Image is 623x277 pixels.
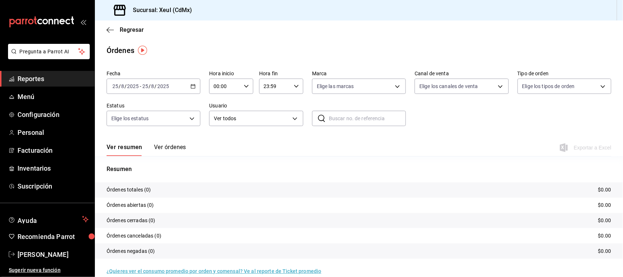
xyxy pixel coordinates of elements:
[107,71,200,76] label: Fecha
[107,247,155,255] p: Órdenes negadas (0)
[107,186,151,194] p: Órdenes totales (0)
[140,83,141,89] span: -
[151,83,155,89] input: --
[121,83,124,89] input: --
[154,144,186,156] button: Ver órdenes
[209,71,253,76] label: Hora inicio
[598,232,611,240] p: $0.00
[111,115,149,122] span: Elige los estatus
[107,201,154,209] p: Órdenes abiertas (0)
[18,128,89,137] span: Personal
[80,19,86,25] button: open_drawer_menu
[317,83,354,90] span: Elige las marcas
[18,145,89,155] span: Facturación
[8,44,90,59] button: Pregunta a Parrot AI
[518,71,611,76] label: Tipo de orden
[5,53,90,61] a: Pregunta a Parrot AI
[419,83,478,90] span: Elige los canales de venta
[107,165,611,174] p: Resumen
[112,83,119,89] input: --
[107,144,186,156] div: navigation tabs
[312,71,406,76] label: Marca
[107,217,155,224] p: Órdenes cerradas (0)
[138,46,147,55] img: Tooltip marker
[127,83,139,89] input: ----
[157,83,169,89] input: ----
[120,26,144,33] span: Regresar
[155,83,157,89] span: /
[18,250,89,259] span: [PERSON_NAME]
[107,26,144,33] button: Regresar
[329,111,406,126] input: Buscar no. de referencia
[415,71,508,76] label: Canal de venta
[9,266,89,274] span: Sugerir nueva función
[107,45,134,56] div: Órdenes
[598,217,611,224] p: $0.00
[142,83,149,89] input: --
[522,83,575,90] span: Elige los tipos de orden
[107,144,142,156] button: Ver resumen
[20,48,78,56] span: Pregunta a Parrot AI
[127,6,192,15] h3: Sucursal: Xeul (CdMx)
[18,92,89,102] span: Menú
[107,103,200,109] label: Estatus
[598,186,611,194] p: $0.00
[259,71,303,76] label: Hora fin
[124,83,127,89] span: /
[107,268,321,274] a: ¿Quieres ver el consumo promedio por orden y comensal? Ve al reporte de Ticket promedio
[598,247,611,255] p: $0.00
[598,201,611,209] p: $0.00
[18,215,79,224] span: Ayuda
[107,232,161,240] p: Órdenes canceladas (0)
[18,74,89,84] span: Reportes
[18,163,89,173] span: Inventarios
[214,115,289,122] span: Ver todos
[18,232,89,242] span: Recomienda Parrot
[149,83,151,89] span: /
[18,181,89,191] span: Suscripción
[18,110,89,119] span: Configuración
[209,103,303,109] label: Usuario
[119,83,121,89] span: /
